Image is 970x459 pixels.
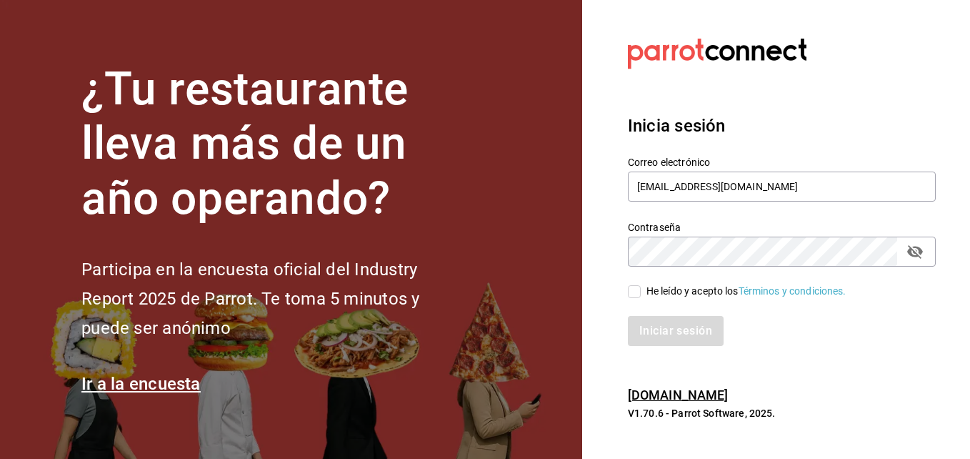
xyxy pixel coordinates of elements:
h1: ¿Tu restaurante lleva más de un año operando? [81,62,467,227]
label: Contraseña [628,222,936,232]
button: passwordField [903,240,927,264]
input: Ingresa tu correo electrónico [628,172,936,202]
a: Términos y condiciones. [739,285,846,297]
a: Ir a la encuesta [81,374,201,394]
h3: Inicia sesión [628,113,936,139]
label: Correo electrónico [628,157,936,167]
h2: Participa en la encuesta oficial del Industry Report 2025 de Parrot. Te toma 5 minutos y puede se... [81,255,467,342]
div: He leído y acepto los [646,284,846,299]
a: [DOMAIN_NAME] [628,388,729,403]
p: V1.70.6 - Parrot Software, 2025. [628,406,936,420]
